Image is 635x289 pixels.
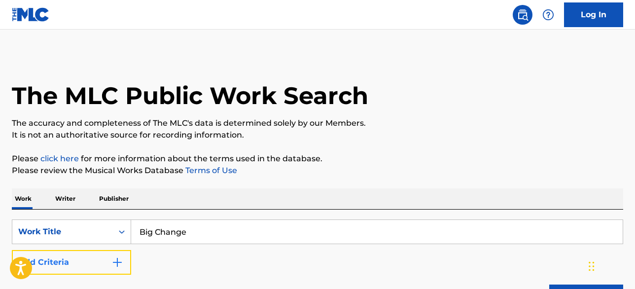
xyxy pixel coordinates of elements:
[589,252,595,281] div: Drag
[12,129,623,141] p: It is not an authoritative source for recording information.
[12,250,131,275] button: Add Criteria
[183,166,237,175] a: Terms of Use
[52,188,78,209] p: Writer
[12,165,623,177] p: Please review the Musical Works Database
[586,242,635,289] iframe: Chat Widget
[12,81,368,110] h1: The MLC Public Work Search
[564,2,623,27] a: Log In
[12,7,50,22] img: MLC Logo
[18,226,107,238] div: Work Title
[12,117,623,129] p: The accuracy and completeness of The MLC's data is determined solely by our Members.
[111,256,123,268] img: 9d2ae6d4665cec9f34b9.svg
[40,154,79,163] a: click here
[538,5,558,25] div: Help
[542,9,554,21] img: help
[517,9,529,21] img: search
[513,5,532,25] a: Public Search
[12,153,623,165] p: Please for more information about the terms used in the database.
[96,188,132,209] p: Publisher
[12,188,35,209] p: Work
